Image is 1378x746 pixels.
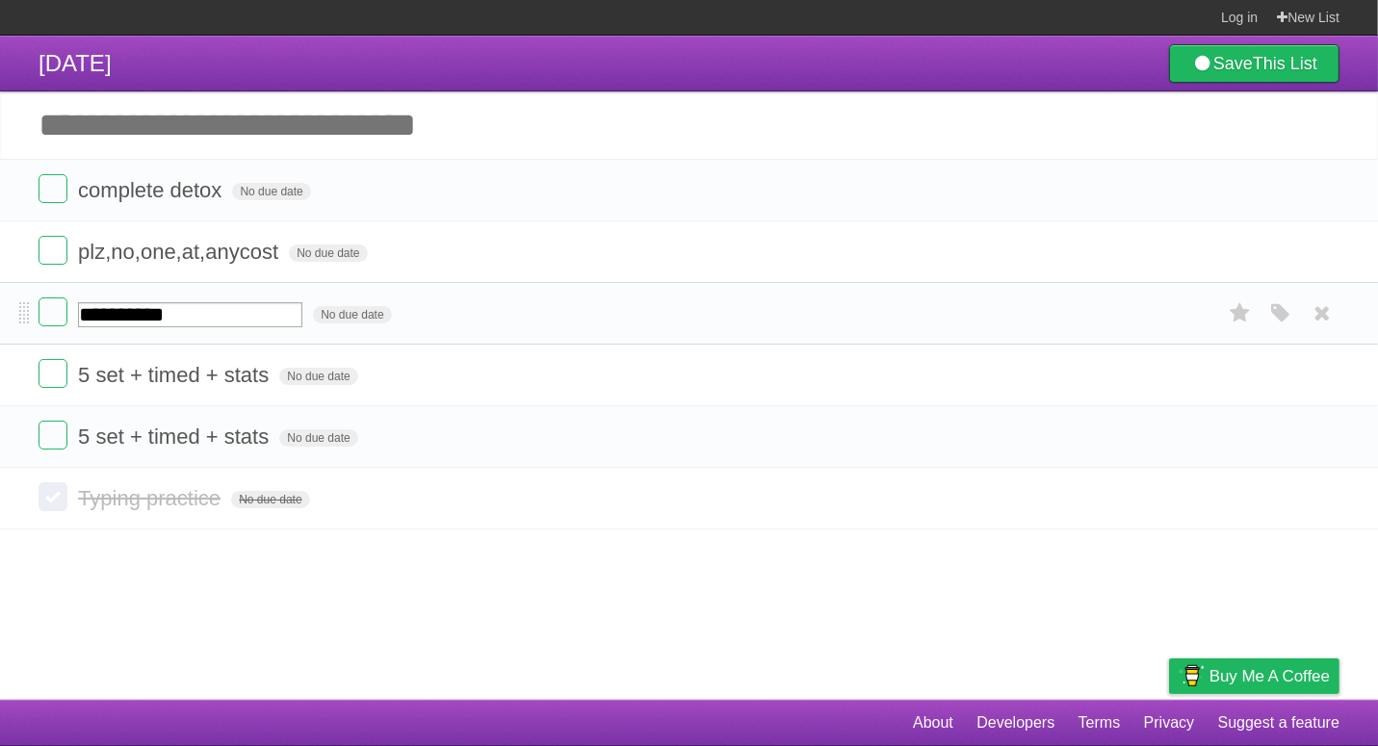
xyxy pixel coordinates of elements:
[1179,659,1205,692] img: Buy me a coffee
[1079,705,1121,741] a: Terms
[976,705,1054,741] a: Developers
[78,240,283,264] span: plz,no,one,at,anycost
[1253,54,1317,73] b: This List
[39,50,112,76] span: [DATE]
[232,183,310,200] span: No due date
[39,359,67,388] label: Done
[289,244,367,262] span: No due date
[78,486,225,510] span: Typing practice
[78,424,273,449] span: 5 set + timed + stats
[1222,297,1259,329] label: Star task
[78,363,273,387] span: 5 set + timed + stats
[1169,658,1339,694] a: Buy me a coffee
[39,482,67,511] label: Done
[39,421,67,450] label: Done
[39,297,67,326] label: Done
[39,236,67,265] label: Done
[1209,659,1330,693] span: Buy me a coffee
[913,705,953,741] a: About
[1169,44,1339,83] a: SaveThis List
[1218,705,1339,741] a: Suggest a feature
[1144,705,1194,741] a: Privacy
[313,306,391,323] span: No due date
[231,491,309,508] span: No due date
[279,368,357,385] span: No due date
[279,429,357,447] span: No due date
[39,174,67,203] label: Done
[78,178,226,202] span: complete detox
